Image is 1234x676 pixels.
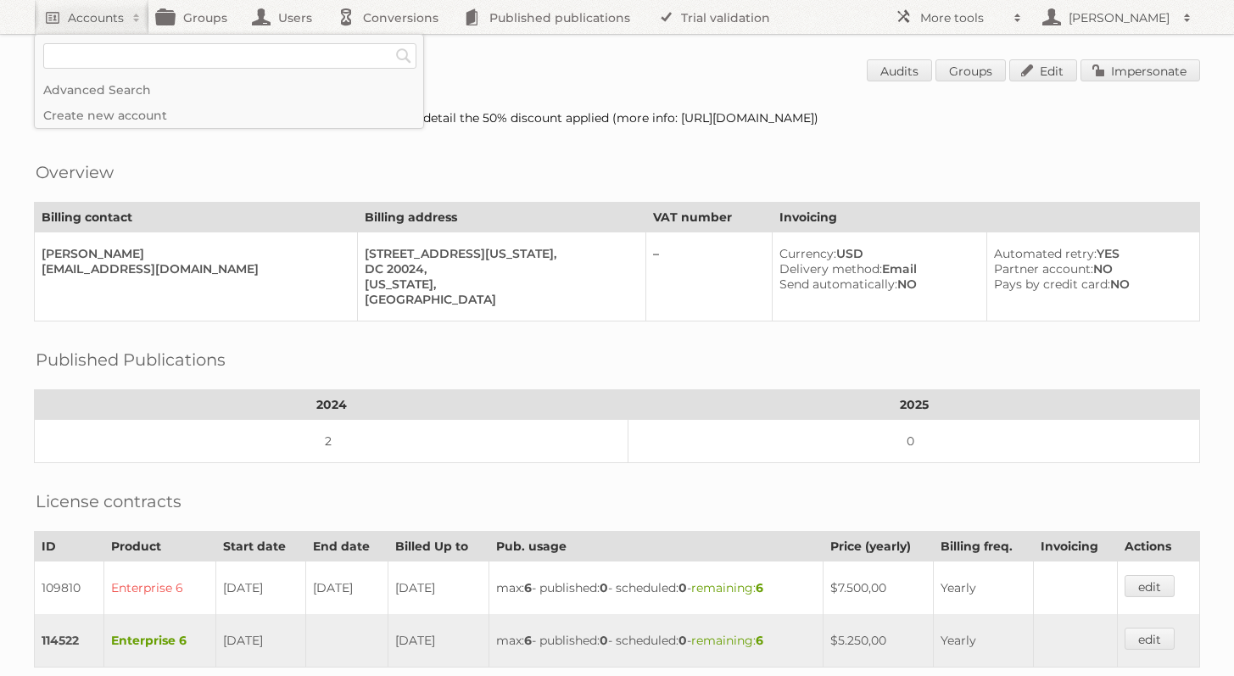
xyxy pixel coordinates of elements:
[779,246,973,261] div: USD
[691,633,763,648] span: remaining:
[104,614,216,668] td: Enterprise 6
[357,203,645,232] th: Billing address
[756,580,763,595] strong: 6
[34,59,1200,85] h1: Account 90172: Smithsonian
[1034,532,1117,561] th: Invoicing
[42,246,343,261] div: [PERSON_NAME]
[920,9,1005,26] h2: More tools
[994,246,1186,261] div: YES
[365,246,632,261] div: [STREET_ADDRESS][US_STATE],
[756,633,763,648] strong: 6
[779,246,836,261] span: Currency:
[104,561,216,615] td: Enterprise 6
[779,277,897,292] span: Send automatically:
[934,614,1034,668] td: Yearly
[824,532,934,561] th: Price (yearly)
[645,232,772,321] td: –
[994,261,1186,277] div: NO
[104,532,216,561] th: Product
[1009,59,1077,81] a: Edit
[36,347,226,372] h2: Published Publications
[388,614,489,668] td: [DATE]
[216,561,305,615] td: [DATE]
[42,261,343,277] div: [EMAIL_ADDRESS][DOMAIN_NAME]
[36,159,114,185] h2: Overview
[824,561,934,615] td: $7.500,00
[934,532,1034,561] th: Billing freq.
[391,43,416,69] input: Search
[35,420,628,463] td: 2
[35,532,104,561] th: ID
[678,633,687,648] strong: 0
[365,261,632,277] div: DC 20024,
[35,614,104,668] td: 114522
[1080,59,1200,81] a: Impersonate
[489,532,824,561] th: Pub. usage
[524,633,532,648] strong: 6
[1117,532,1199,561] th: Actions
[35,390,628,420] th: 2024
[691,580,763,595] span: remaining:
[935,59,1006,81] a: Groups
[35,203,358,232] th: Billing contact
[305,561,388,615] td: [DATE]
[35,561,104,615] td: 109810
[489,561,824,615] td: max: - published: - scheduled: -
[772,203,1199,232] th: Invoicing
[600,633,608,648] strong: 0
[388,561,489,615] td: [DATE]
[779,261,882,277] span: Delivery method:
[994,277,1110,292] span: Pays by credit card:
[628,420,1200,463] td: 0
[779,277,973,292] div: NO
[34,110,1200,126] div: [Contract 109810] Auto-billing is disabled to update the invoice to detail the 50% discount appli...
[68,9,124,26] h2: Accounts
[628,390,1200,420] th: 2025
[994,261,1093,277] span: Partner account:
[524,580,532,595] strong: 6
[994,246,1097,261] span: Automated retry:
[216,614,305,668] td: [DATE]
[645,203,772,232] th: VAT number
[1125,628,1175,650] a: edit
[678,580,687,595] strong: 0
[994,277,1186,292] div: NO
[600,580,608,595] strong: 0
[489,614,824,668] td: max: - published: - scheduled: -
[388,532,489,561] th: Billed Up to
[365,277,632,292] div: [US_STATE],
[36,489,181,514] h2: License contracts
[934,561,1034,615] td: Yearly
[1125,575,1175,597] a: edit
[216,532,305,561] th: Start date
[824,614,934,668] td: $5.250,00
[365,292,632,307] div: [GEOGRAPHIC_DATA]
[305,532,388,561] th: End date
[867,59,932,81] a: Audits
[35,77,423,103] a: Advanced Search
[779,261,973,277] div: Email
[35,103,423,128] a: Create new account
[1064,9,1175,26] h2: [PERSON_NAME]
